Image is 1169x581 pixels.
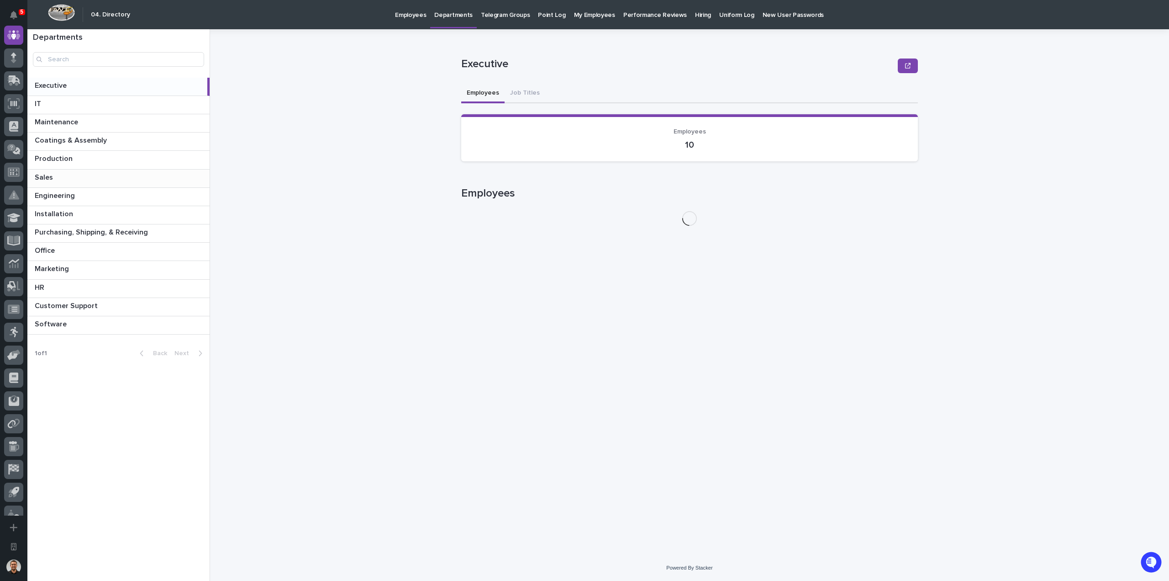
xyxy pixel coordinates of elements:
div: Start new chat [31,102,150,111]
p: 5 [20,9,23,15]
p: IT [35,98,43,108]
input: Clear [24,74,151,83]
a: EngineeringEngineering [27,188,210,206]
button: Open workspace settings [4,537,23,556]
button: Notifications [4,5,23,25]
p: Maintenance [35,116,80,127]
a: Customer SupportCustomer Support [27,298,210,316]
button: Next [171,349,210,357]
h2: 04. Directory [91,11,130,19]
p: 1 of 1 [27,342,54,365]
span: Pylon [91,170,111,176]
a: HRHR [27,280,210,298]
h1: Departments [33,33,204,43]
p: HR [35,282,46,292]
a: MaintenanceMaintenance [27,114,210,133]
div: 📖 [9,148,16,155]
p: Welcome 👋 [9,37,166,51]
div: We're offline, we will be back soon! [31,111,128,118]
p: Marketing [35,263,71,273]
p: Engineering [35,190,77,200]
p: Production [35,153,74,163]
h1: Employees [461,187,918,200]
a: ITIT [27,96,210,114]
button: Job Titles [505,84,545,103]
a: Coatings & AssemblyCoatings & Assembly [27,133,210,151]
a: SoftwareSoftware [27,316,210,335]
a: OfficeOffice [27,243,210,261]
img: 1736555164131-43832dd5-751b-4058-ba23-39d91318e5a0 [9,102,26,118]
a: ProductionProduction [27,151,210,169]
span: Help Docs [18,147,50,156]
span: Employees [674,128,706,135]
button: Start new chat [155,105,166,116]
button: Employees [461,84,505,103]
a: Purchasing, Shipping, & ReceivingPurchasing, Shipping, & Receiving [27,224,210,243]
a: Powered By Stacker [666,565,712,570]
iframe: Open customer support [1140,551,1164,576]
a: InstallationInstallation [27,206,210,224]
button: users-avatar [4,557,23,576]
a: Powered byPylon [64,169,111,176]
p: Executive [35,80,68,90]
p: Customer Support [35,300,100,310]
p: Software [35,318,68,329]
a: ExecutiveExecutive [27,78,210,96]
img: Workspace Logo [48,4,75,21]
p: How can we help? [9,51,166,66]
p: Installation [35,208,75,219]
a: SalesSales [27,170,210,188]
button: Back [132,349,171,357]
p: 10 [472,139,907,150]
span: Next [174,350,195,357]
p: Executive [461,58,894,71]
p: Office [35,245,57,255]
a: MarketingMarketing [27,261,210,279]
img: Stacker [9,9,27,27]
input: Search [33,52,204,67]
span: Back [147,350,167,357]
p: Coatings & Assembly [35,134,109,145]
p: Sales [35,171,55,182]
p: Purchasing, Shipping, & Receiving [35,226,150,237]
a: 📖Help Docs [5,144,53,160]
div: Notifications5 [11,11,23,26]
button: Add a new app... [4,518,23,537]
